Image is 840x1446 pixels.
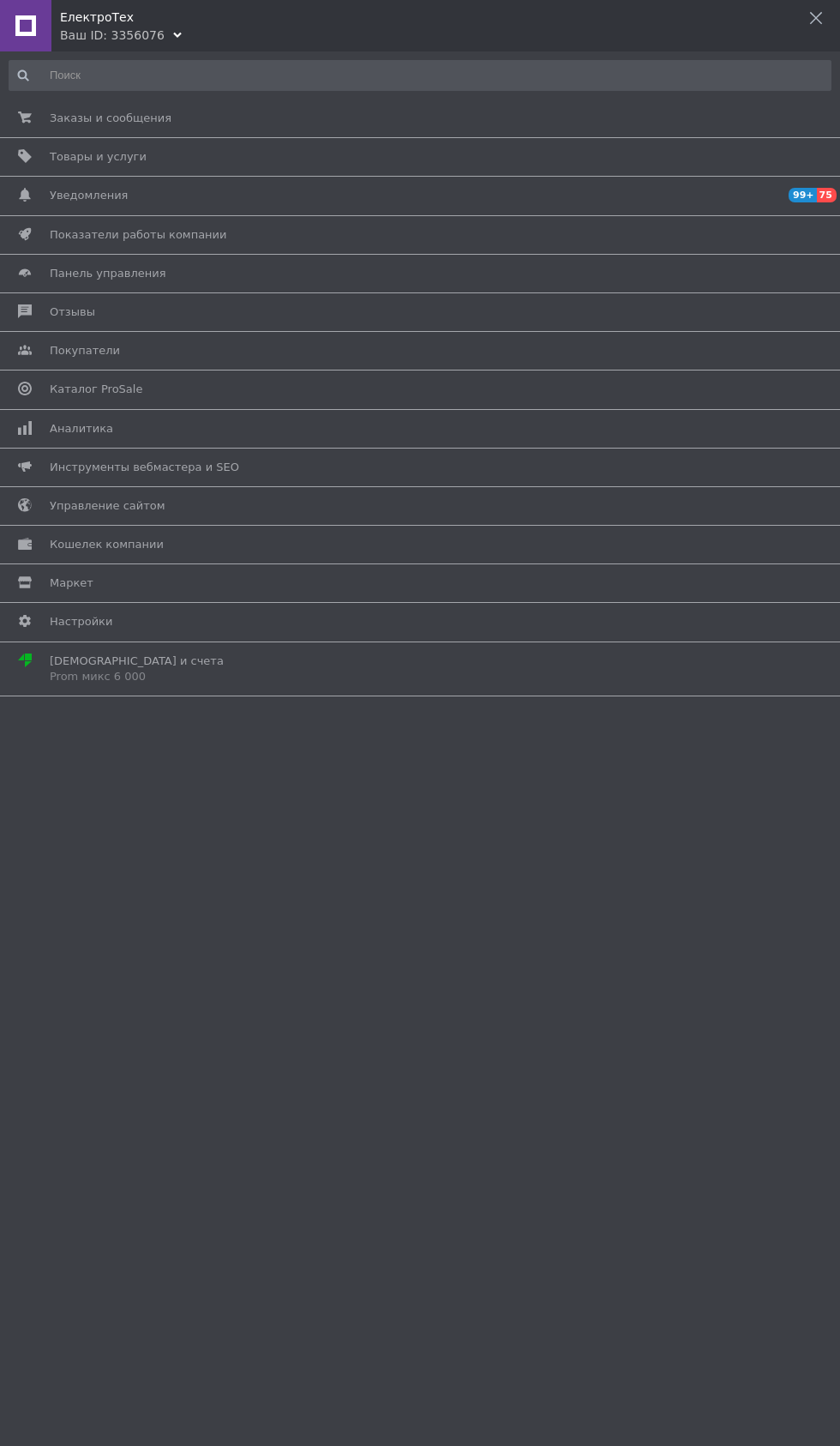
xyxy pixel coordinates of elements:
span: Каталог ProSale [50,382,142,397]
span: Маркет [50,575,93,591]
span: Настройки [50,614,112,630]
span: [DEMOGRAPHIC_DATA] и счета [50,654,224,684]
div: Prom микс 6 000 [50,669,224,684]
input: Поиск [9,60,831,91]
span: Отзывы [50,304,95,320]
span: Аналитика [50,421,113,437]
span: Заказы и сообщения [50,111,171,126]
div: Ваш ID: 3356076 [60,27,165,44]
span: Инструменты вебмастера и SEO [50,460,239,475]
span: Кошелек компании [50,537,164,552]
span: Товары и услуги [50,149,147,165]
span: 99+ [789,188,817,202]
span: Панель управления [50,266,166,281]
span: 75 [817,188,837,202]
span: Показатели работы компании [50,227,227,243]
span: Управление сайтом [50,498,165,514]
span: Покупатели [50,343,120,358]
span: Уведомления [50,188,128,203]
